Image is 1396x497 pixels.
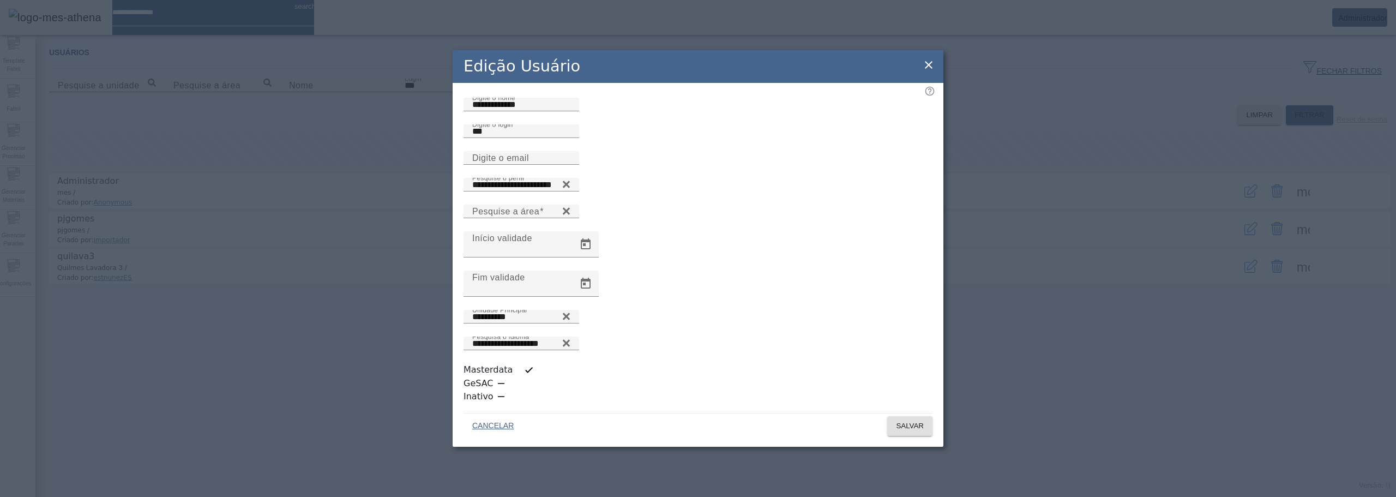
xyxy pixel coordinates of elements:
input: Number [472,337,570,350]
h2: Edição Usuário [464,55,580,78]
button: Open calendar [573,271,599,297]
span: SALVAR [896,421,924,432]
mat-label: Digite o login [472,121,513,128]
mat-label: Pesquise o perfil [472,174,524,181]
mat-label: Fim validade [472,272,525,282]
label: Inativo [464,390,496,403]
label: GeSAC [464,377,496,390]
mat-label: Pesquise a área [472,206,539,215]
mat-label: Digite o nome [472,94,515,101]
mat-label: Início validade [472,233,532,242]
input: Number [472,205,570,218]
button: CANCELAR [464,416,522,436]
button: Open calendar [573,231,599,258]
mat-label: Unidade Principal [472,306,527,313]
span: CANCELAR [472,421,514,432]
button: SALVAR [887,416,932,436]
input: Number [472,310,570,324]
mat-label: Pesquisa o idioma [472,333,529,340]
label: Masterdata [464,363,515,376]
input: Number [472,178,570,191]
mat-label: Digite o email [472,153,529,162]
